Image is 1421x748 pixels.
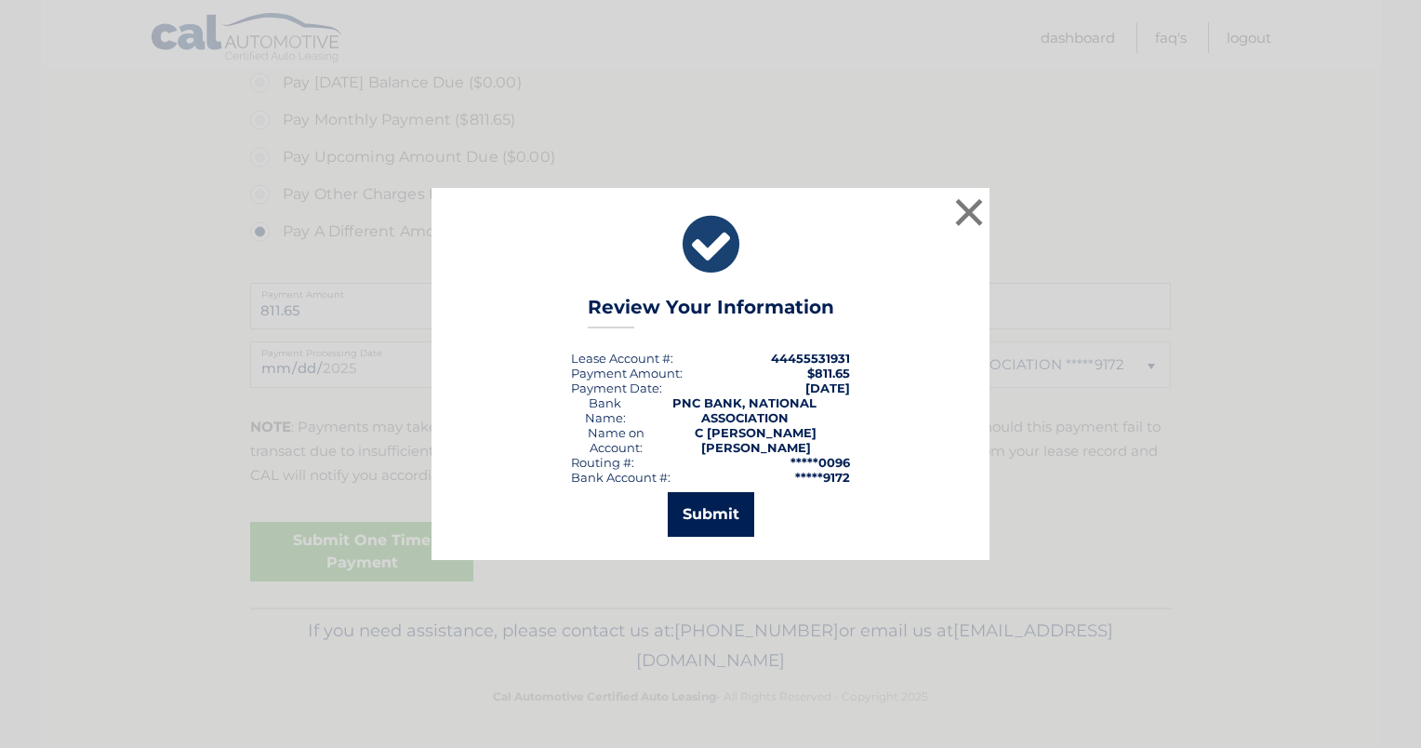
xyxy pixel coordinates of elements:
[571,381,662,395] div: :
[571,395,639,425] div: Bank Name:
[571,425,661,455] div: Name on Account:
[672,395,817,425] strong: PNC BANK, NATIONAL ASSOCIATION
[805,381,850,395] span: [DATE]
[807,366,850,381] span: $811.65
[950,194,988,231] button: ×
[571,455,634,470] div: Routing #:
[695,425,817,455] strong: C [PERSON_NAME] [PERSON_NAME]
[771,351,850,366] strong: 44455531931
[571,366,683,381] div: Payment Amount:
[571,351,673,366] div: Lease Account #:
[588,296,834,328] h3: Review Your Information
[668,492,754,537] button: Submit
[571,381,659,395] span: Payment Date
[571,470,671,485] div: Bank Account #:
